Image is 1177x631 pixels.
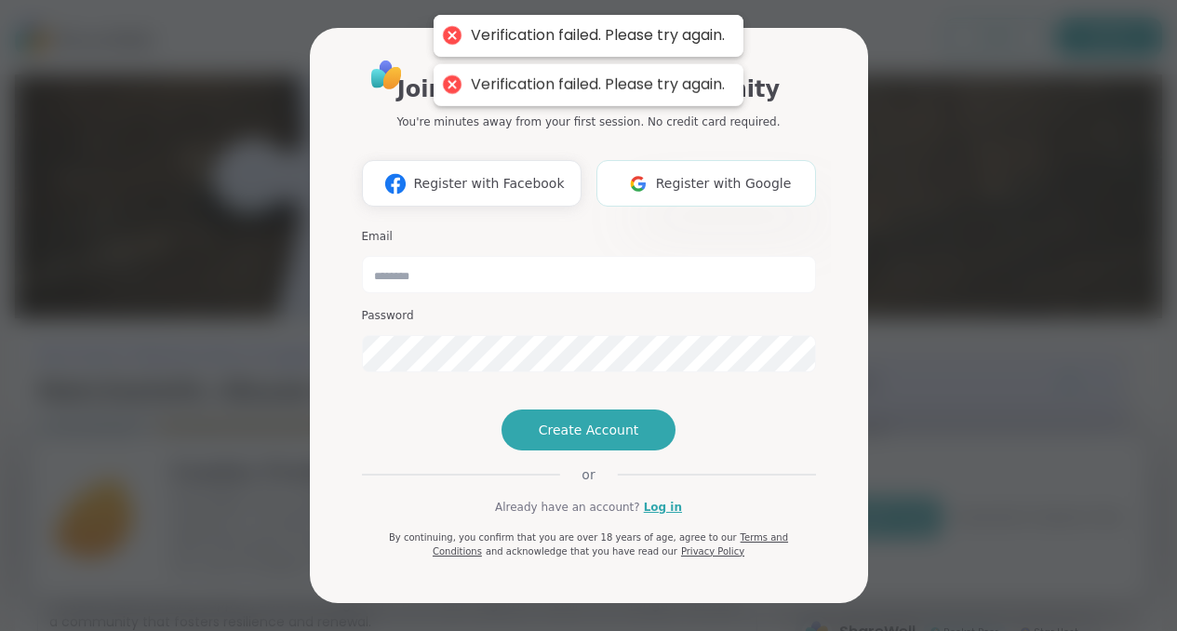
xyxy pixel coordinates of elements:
button: Create Account [502,409,676,450]
span: Register with Google [656,174,792,194]
img: ShareWell Logo [366,54,408,96]
div: Verification failed. Please try again. [471,26,725,46]
p: You're minutes away from your first session. No credit card required. [397,114,781,130]
a: Terms and Conditions [433,532,788,557]
span: Create Account [539,421,639,439]
span: By continuing, you confirm that you are over 18 years of age, agree to our [389,532,737,543]
h3: Email [362,229,816,245]
img: ShareWell Logomark [621,167,656,201]
span: Register with Facebook [413,174,564,194]
span: and acknowledge that you have read our [486,546,677,557]
button: Register with Google [596,160,816,207]
span: or [559,465,617,484]
a: Privacy Policy [681,546,744,557]
a: Log in [644,499,682,516]
div: Verification failed. Please try again. [471,75,725,95]
span: Already have an account? [495,499,640,516]
button: Register with Facebook [362,160,582,207]
h3: Password [362,308,816,324]
img: ShareWell Logomark [378,167,413,201]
